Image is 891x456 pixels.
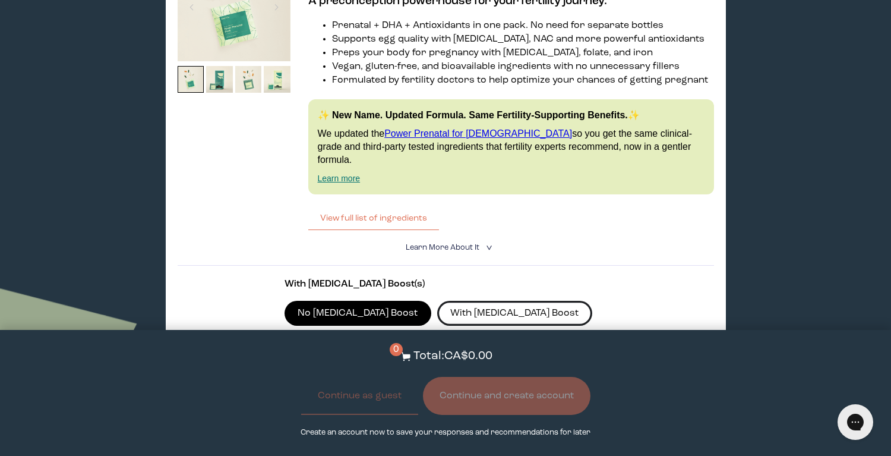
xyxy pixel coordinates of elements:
[301,377,418,415] button: Continue as guest
[437,301,592,326] label: With [MEDICAL_DATA] Boost
[332,46,714,60] li: Preps your body for pregnancy with [MEDICAL_DATA], folate, and iron
[301,427,590,438] p: Create an account now to save your responses and recommendations for later
[332,33,714,46] li: Supports egg quality with [MEDICAL_DATA], NAC and more powerful antioxidants
[406,244,479,251] span: Learn More About it
[285,278,606,291] p: With [MEDICAL_DATA] Boost(s)
[384,128,572,139] a: Power Prenatal for [DEMOGRAPHIC_DATA]
[318,127,704,167] p: We updated the so you get the same clinical-grade and third-party tested ingredients that fertili...
[390,343,403,356] span: 0
[318,174,361,183] a: Learn more
[406,242,485,253] summary: Learn More About it <
[318,110,640,120] strong: ✨ New Name. Updated Formula. Same Fertility-Supporting Benefits.✨
[235,66,262,93] img: thumbnail image
[413,348,492,365] p: Total: CA$0.00
[285,301,431,326] label: No [MEDICAL_DATA] Boost
[423,377,590,415] button: Continue and create account
[832,400,879,444] iframe: Gorgias live chat messenger
[264,66,290,93] img: thumbnail image
[482,244,494,251] i: <
[206,66,233,93] img: thumbnail image
[332,19,714,33] li: Prenatal + DHA + Antioxidants in one pack. No need for separate bottles
[332,60,714,74] li: Vegan, gluten-free, and bioavailable ingredients with no unnecessary fillers
[308,206,439,230] button: View full list of ingredients
[178,66,204,93] img: thumbnail image
[332,74,714,87] li: Formulated by fertility doctors to help optimize your chances of getting pregnant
